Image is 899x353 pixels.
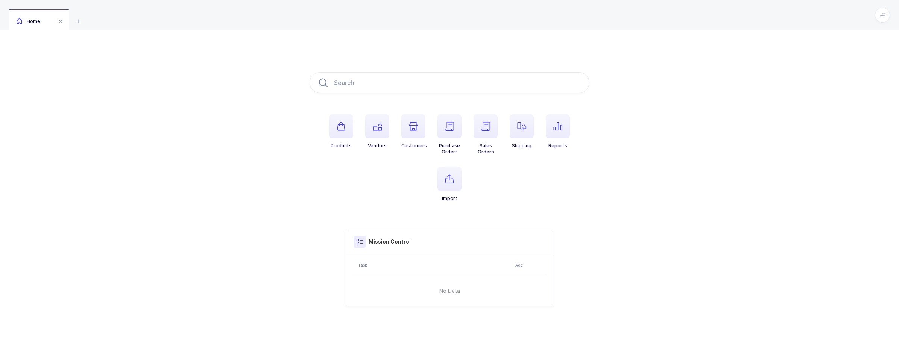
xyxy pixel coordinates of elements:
[546,114,570,149] button: Reports
[369,238,411,245] h3: Mission Control
[437,114,462,155] button: PurchaseOrders
[474,114,498,155] button: SalesOrders
[329,114,353,149] button: Products
[510,114,534,149] button: Shipping
[365,114,389,149] button: Vendors
[401,114,427,149] button: Customers
[17,18,40,24] span: Home
[437,167,462,201] button: Import
[310,72,589,93] input: Search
